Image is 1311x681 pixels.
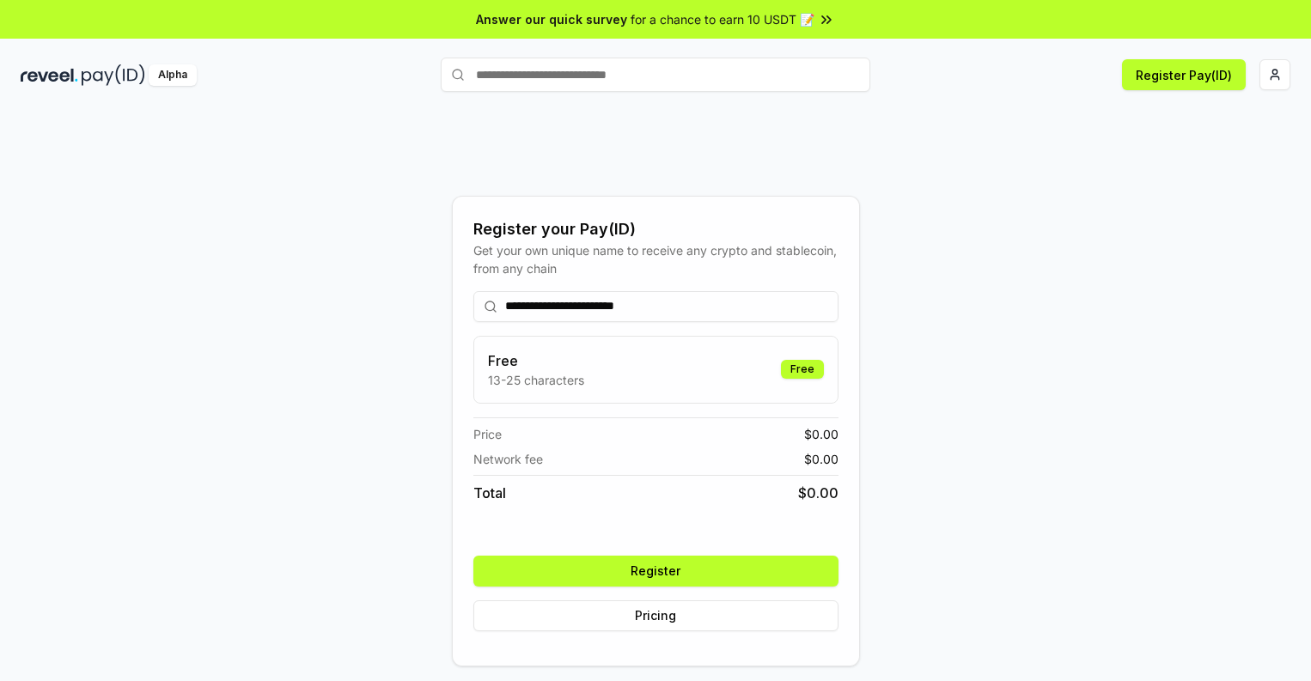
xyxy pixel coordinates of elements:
[473,556,838,587] button: Register
[473,600,838,631] button: Pricing
[631,10,814,28] span: for a chance to earn 10 USDT 📝
[473,425,502,443] span: Price
[473,217,838,241] div: Register your Pay(ID)
[804,450,838,468] span: $ 0.00
[21,64,78,86] img: reveel_dark
[473,450,543,468] span: Network fee
[473,241,838,277] div: Get your own unique name to receive any crypto and stablecoin, from any chain
[476,10,627,28] span: Answer our quick survey
[149,64,197,86] div: Alpha
[473,483,506,503] span: Total
[1122,59,1246,90] button: Register Pay(ID)
[798,483,838,503] span: $ 0.00
[781,360,824,379] div: Free
[488,371,584,389] p: 13-25 characters
[82,64,145,86] img: pay_id
[804,425,838,443] span: $ 0.00
[488,350,584,371] h3: Free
